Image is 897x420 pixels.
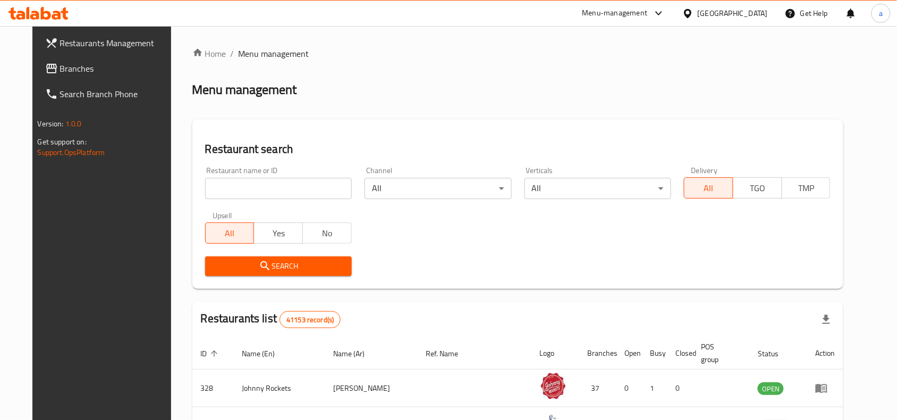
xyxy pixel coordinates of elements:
[205,178,352,199] input: Search for restaurant name or ID..
[192,81,297,98] h2: Menu management
[234,370,325,407] td: Johnny Rockets
[684,177,733,199] button: All
[879,7,883,19] span: a
[426,347,472,360] span: Ref. Name
[210,226,250,241] span: All
[213,212,232,219] label: Upsell
[201,311,341,328] h2: Restaurants list
[616,370,642,407] td: 0
[701,340,737,366] span: POS group
[192,370,234,407] td: 328
[253,222,303,244] button: Yes
[689,181,729,196] span: All
[37,30,182,56] a: Restaurants Management
[205,222,255,244] button: All
[37,56,182,81] a: Branches
[60,62,174,75] span: Branches
[192,47,844,60] nav: breadcrumb
[786,181,827,196] span: TMP
[691,167,718,174] label: Delivery
[205,141,831,157] h2: Restaurant search
[582,7,648,20] div: Menu-management
[60,37,174,49] span: Restaurants Management
[540,373,566,399] img: Johnny Rockets
[333,347,378,360] span: Name (Ar)
[231,47,234,60] li: /
[642,370,667,407] td: 1
[37,81,182,107] a: Search Branch Phone
[815,382,835,395] div: Menu
[807,337,843,370] th: Action
[814,307,839,332] div: Export file
[667,337,693,370] th: Closed
[667,370,693,407] td: 0
[698,7,768,19] div: [GEOGRAPHIC_DATA]
[579,370,616,407] td: 37
[524,178,671,199] div: All
[302,222,352,244] button: No
[38,117,64,131] span: Version:
[280,311,341,328] div: Total records count
[205,256,352,276] button: Search
[280,315,340,325] span: 41153 record(s)
[201,347,221,360] span: ID
[733,177,782,199] button: TGO
[758,347,792,360] span: Status
[782,177,831,199] button: TMP
[738,181,778,196] span: TGO
[214,260,343,273] span: Search
[758,383,784,395] span: OPEN
[38,135,87,149] span: Get support on:
[365,178,511,199] div: All
[325,370,417,407] td: [PERSON_NAME]
[642,337,667,370] th: Busy
[65,117,82,131] span: 1.0.0
[38,145,105,159] a: Support.OpsPlatform
[616,337,642,370] th: Open
[192,47,226,60] a: Home
[531,337,579,370] th: Logo
[239,47,309,60] span: Menu management
[258,226,299,241] span: Yes
[60,88,174,100] span: Search Branch Phone
[307,226,348,241] span: No
[579,337,616,370] th: Branches
[242,347,289,360] span: Name (En)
